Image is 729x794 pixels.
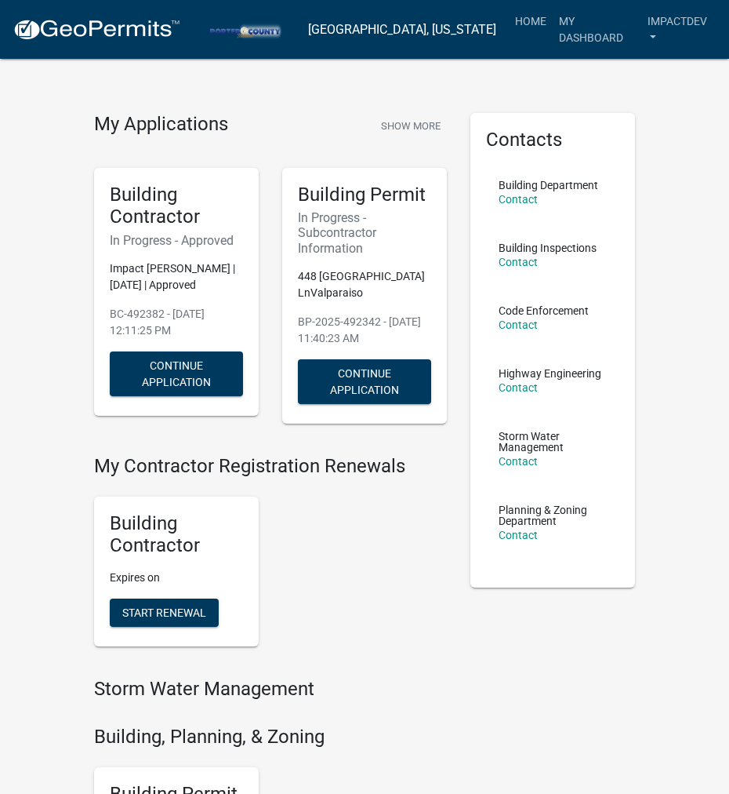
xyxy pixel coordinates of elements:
h5: Building Contractor [110,512,243,558]
wm-registration-list-section: My Contractor Registration Renewals [94,455,447,659]
p: 448 [GEOGRAPHIC_DATA] LnValparaiso [298,268,431,301]
a: Contact [499,256,538,268]
a: Contact [499,319,538,331]
h4: Storm Water Management [94,678,447,701]
button: Continue Application [110,351,243,396]
a: Contact [499,381,538,394]
p: Building Department [499,180,598,191]
button: Continue Application [298,359,431,404]
a: Contact [499,193,538,206]
a: Contact [499,455,538,468]
h4: Building, Planning, & Zoning [94,726,447,748]
h4: My Applications [94,113,228,137]
button: Start Renewal [110,599,219,627]
h5: Building Permit [298,184,431,206]
p: Expires on [110,570,243,586]
p: Storm Water Management [499,431,607,453]
img: Porter County, Indiana [193,20,296,39]
a: My Dashboard [553,6,640,53]
a: Home [509,6,553,36]
p: Highway Engineering [499,368,601,379]
p: Impact [PERSON_NAME] | [DATE] | Approved [110,260,243,293]
button: Show More [375,113,447,139]
h6: In Progress - Subcontractor Information [298,210,431,256]
p: Planning & Zoning Department [499,504,607,526]
h5: Contacts [486,129,619,151]
p: BC-492382 - [DATE] 12:11:25 PM [110,306,243,339]
a: [GEOGRAPHIC_DATA], [US_STATE] [308,16,496,43]
a: impactdev [641,6,716,53]
h4: My Contractor Registration Renewals [94,455,447,478]
a: Contact [499,529,538,541]
span: Start Renewal [122,606,206,619]
h5: Building Contractor [110,184,243,229]
p: Building Inspections [499,242,597,253]
p: Code Enforcement [499,305,589,316]
h6: In Progress - Approved [110,233,243,248]
p: BP-2025-492342 - [DATE] 11:40:23 AM [298,314,431,347]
